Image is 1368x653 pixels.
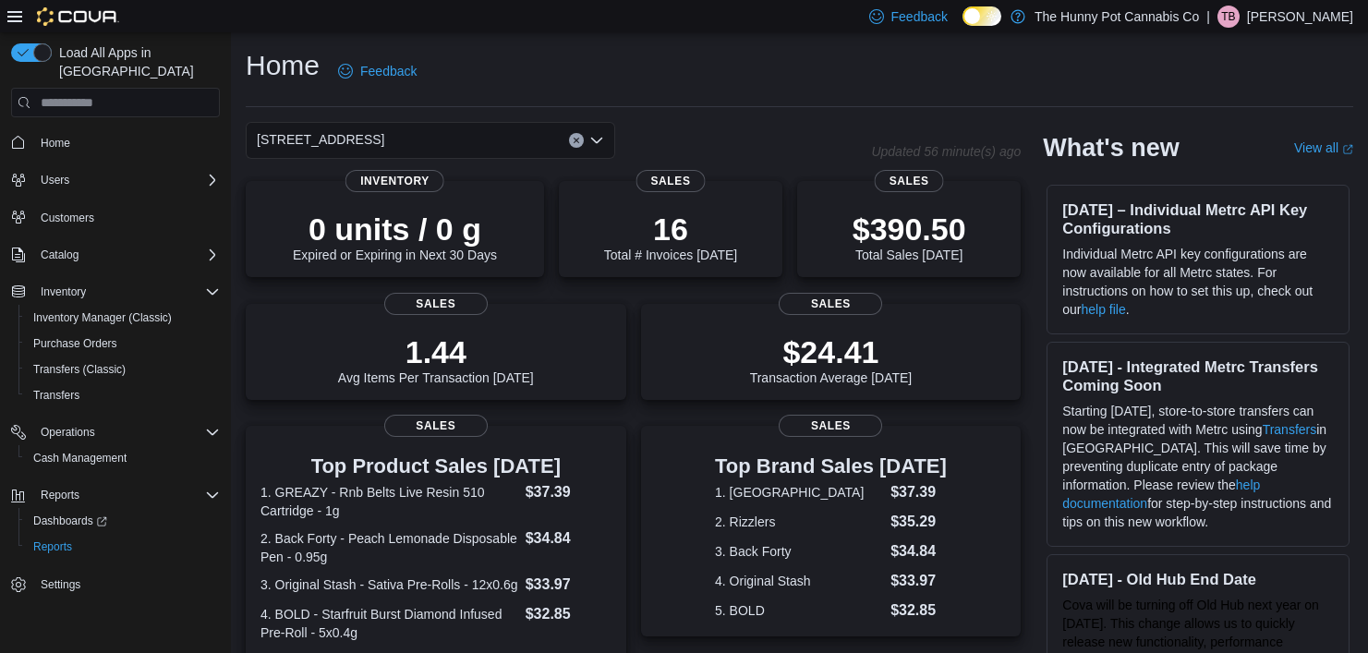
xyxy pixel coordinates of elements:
[33,169,220,191] span: Users
[246,47,320,84] h1: Home
[33,336,117,351] span: Purchase Orders
[11,121,220,646] nav: Complex example
[26,333,220,355] span: Purchase Orders
[4,571,227,598] button: Settings
[260,455,611,478] h3: Top Product Sales [DATE]
[26,333,125,355] a: Purchase Orders
[526,574,611,596] dd: $33.97
[890,481,947,503] dd: $37.39
[890,511,947,533] dd: $35.29
[41,136,70,151] span: Home
[750,333,913,385] div: Transaction Average [DATE]
[875,170,944,192] span: Sales
[18,382,227,408] button: Transfers
[715,601,883,620] dt: 5. BOLD
[33,244,220,266] span: Catalog
[1062,245,1334,319] p: Individual Metrc API key configurations are now available for all Metrc states. For instructions ...
[715,513,883,531] dt: 2. Rizzlers
[26,358,133,381] a: Transfers (Classic)
[26,384,220,406] span: Transfers
[569,133,584,148] button: Clear input
[260,483,518,520] dt: 1. GREAZY - Rnb Belts Live Resin 510 Cartridge - 1g
[52,43,220,80] span: Load All Apps in [GEOGRAPHIC_DATA]
[26,510,115,532] a: Dashboards
[26,536,220,558] span: Reports
[4,167,227,193] button: Users
[890,570,947,592] dd: $33.97
[4,204,227,231] button: Customers
[715,572,883,590] dt: 4. Original Stash
[41,173,69,187] span: Users
[1221,6,1235,28] span: TB
[890,540,947,562] dd: $34.84
[4,419,227,445] button: Operations
[33,421,220,443] span: Operations
[715,542,883,561] dt: 3. Back Forty
[26,510,220,532] span: Dashboards
[26,307,220,329] span: Inventory Manager (Classic)
[18,534,227,560] button: Reports
[33,539,72,554] span: Reports
[293,211,497,262] div: Expired or Expiring in Next 30 Days
[33,362,126,377] span: Transfers (Classic)
[33,484,87,506] button: Reports
[41,211,94,225] span: Customers
[604,211,737,248] p: 16
[1062,570,1334,588] h3: [DATE] - Old Hub End Date
[338,333,534,385] div: Avg Items Per Transaction [DATE]
[604,211,737,262] div: Total # Invoices [DATE]
[1062,357,1334,394] h3: [DATE] - Integrated Metrc Transfers Coming Soon
[33,484,220,506] span: Reports
[26,358,220,381] span: Transfers (Classic)
[1062,200,1334,237] h3: [DATE] – Individual Metrc API Key Configurations
[338,333,534,370] p: 1.44
[33,388,79,403] span: Transfers
[1342,144,1353,155] svg: External link
[1217,6,1240,28] div: Tarek Bussiere
[750,333,913,370] p: $24.41
[890,599,947,622] dd: $32.85
[33,281,220,303] span: Inventory
[715,483,883,502] dt: 1. [GEOGRAPHIC_DATA]
[41,425,95,440] span: Operations
[1035,6,1199,28] p: The Hunny Pot Cannabis Co
[962,6,1001,26] input: Dark Mode
[4,279,227,305] button: Inventory
[331,53,424,90] a: Feedback
[1082,302,1126,317] a: help file
[260,605,518,642] dt: 4. BOLD - Starfruit Burst Diamond Infused Pre-Roll - 5x0.4g
[345,170,444,192] span: Inventory
[26,447,134,469] a: Cash Management
[1043,133,1179,163] h2: What's new
[1062,402,1334,531] p: Starting [DATE], store-to-store transfers can now be integrated with Metrc using in [GEOGRAPHIC_D...
[33,310,172,325] span: Inventory Manager (Classic)
[779,415,882,437] span: Sales
[526,481,611,503] dd: $37.39
[1294,140,1353,155] a: View allExternal link
[33,206,220,229] span: Customers
[4,242,227,268] button: Catalog
[4,482,227,508] button: Reports
[871,144,1021,159] p: Updated 56 minute(s) ago
[779,293,882,315] span: Sales
[260,529,518,566] dt: 2. Back Forty - Peach Lemonade Disposable Pen - 0.95g
[33,244,86,266] button: Catalog
[33,573,220,596] span: Settings
[257,128,384,151] span: [STREET_ADDRESS]
[384,415,488,437] span: Sales
[33,281,93,303] button: Inventory
[33,421,103,443] button: Operations
[636,170,706,192] span: Sales
[715,455,947,478] h3: Top Brand Sales [DATE]
[26,447,220,469] span: Cash Management
[33,132,78,154] a: Home
[1206,6,1210,28] p: |
[41,577,80,592] span: Settings
[1247,6,1353,28] p: [PERSON_NAME]
[384,293,488,315] span: Sales
[26,536,79,558] a: Reports
[962,26,963,27] span: Dark Mode
[33,130,220,153] span: Home
[26,307,179,329] a: Inventory Manager (Classic)
[4,128,227,155] button: Home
